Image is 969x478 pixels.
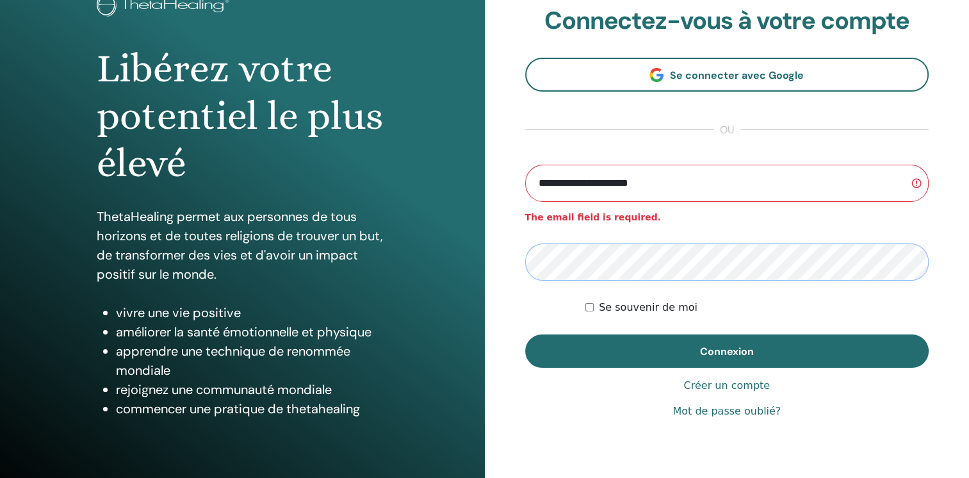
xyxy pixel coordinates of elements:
h2: Connectez-vous à votre compte [525,6,929,36]
strong: The email field is required. [525,212,661,222]
a: Se connecter avec Google [525,58,929,92]
button: Connexion [525,334,929,368]
span: Se connecter avec Google [670,69,804,82]
p: ThetaHealing permet aux personnes de tous horizons et de toutes religions de trouver un but, de t... [97,207,387,284]
li: commencer une pratique de thetahealing [116,399,387,418]
li: apprendre une technique de renommée mondiale [116,342,387,380]
label: Se souvenir de moi [599,300,697,315]
a: Mot de passe oublié? [672,404,781,419]
div: Keep me authenticated indefinitely or until I manually logout [585,300,929,315]
li: vivre une vie positive [116,303,387,322]
span: ou [713,122,740,138]
span: Connexion [700,345,754,358]
li: rejoignez une communauté mondiale [116,380,387,399]
li: améliorer la santé émotionnelle et physique [116,322,387,342]
a: Créer un compte [683,378,770,393]
h1: Libérez votre potentiel le plus élevé [97,45,387,188]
